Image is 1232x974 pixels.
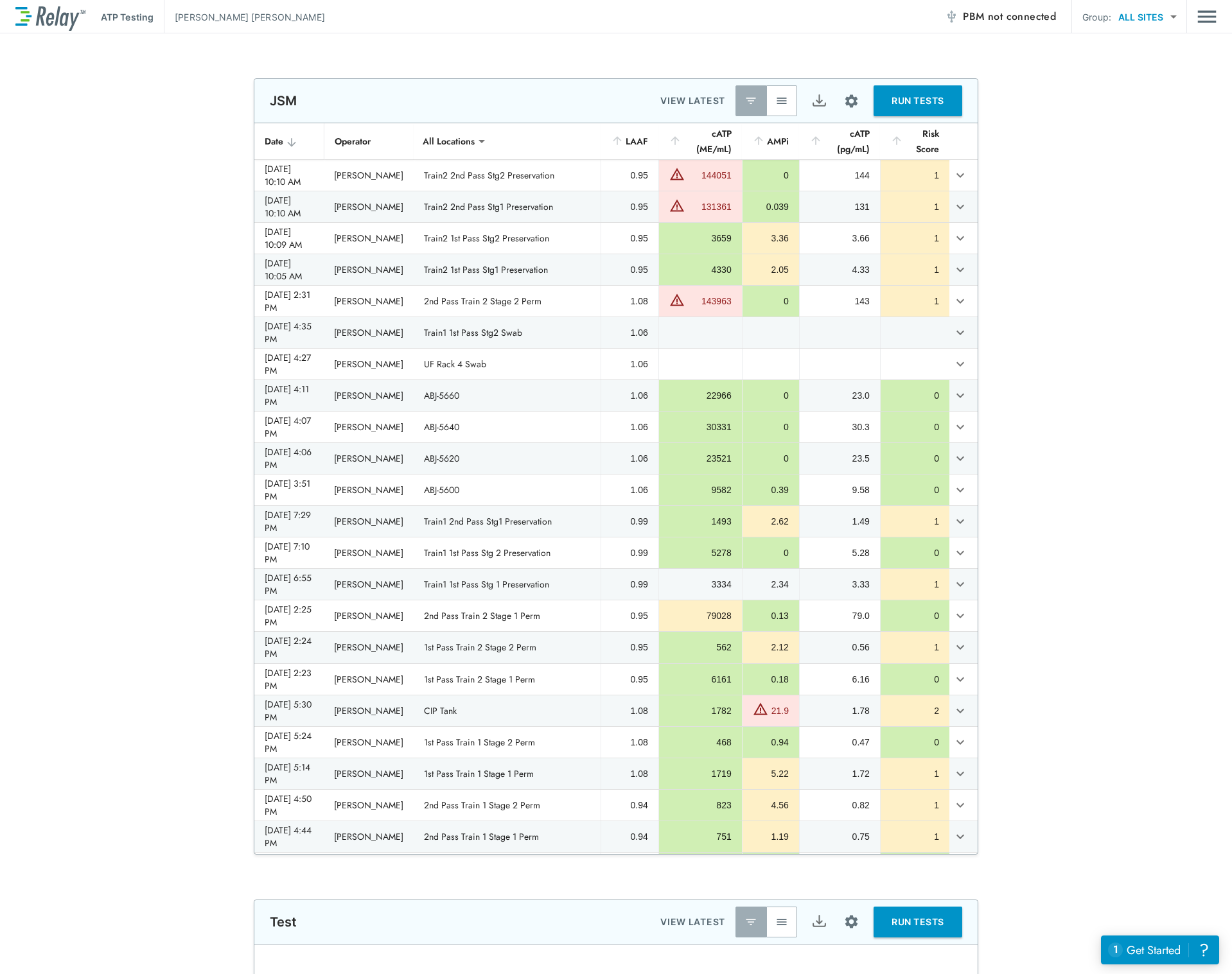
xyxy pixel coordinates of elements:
[874,907,962,937] button: RUN TESTS
[669,198,685,213] img: Warning
[810,232,870,245] div: 3.66
[335,134,403,149] div: Operator
[669,830,732,843] div: 751
[265,571,313,597] div: [DATE] 6:55 PM
[414,664,600,695] td: 1st Pass Train 2 Stage 1 Perm
[324,160,414,191] td: [PERSON_NAME]
[810,483,870,496] div: 9.58
[753,421,789,433] div: 0
[414,695,600,726] td: CIP Tank
[891,263,939,276] div: 1
[891,421,939,433] div: 0
[891,799,939,812] div: 1
[949,322,971,344] button: expand row
[949,605,971,627] button: expand row
[891,515,939,528] div: 1
[753,799,789,812] div: 4.56
[775,94,788,107] img: View All
[612,421,648,433] div: 1.06
[324,790,414,821] td: [PERSON_NAME]
[1197,4,1217,29] button: Main menu
[414,254,600,285] td: Train2 1st Pass Stg1 Preservation
[753,701,768,717] img: Warning
[753,609,789,622] div: 0.13
[265,351,313,377] div: [DATE] 4:27 PM
[949,700,971,722] button: expand row
[753,232,789,245] div: 3.36
[612,767,648,780] div: 1.08
[669,515,732,528] div: 1493
[612,704,648,717] div: 1.08
[753,295,789,308] div: 0
[810,389,870,402] div: 23.0
[949,259,971,281] button: expand row
[414,790,600,821] td: 2nd Pass Train 1 Stage 2 Perm
[988,9,1056,24] span: not connected
[810,799,870,812] div: 0.82
[949,731,971,753] button: expand row
[414,412,600,442] td: ABJ-5640
[414,128,484,154] div: All Locations
[810,421,870,433] div: 30.3
[612,515,648,528] div: 0.99
[265,194,313,220] div: [DATE] 10:10 AM
[1082,10,1111,24] p: Group:
[414,821,600,852] td: 2nd Pass Train 1 Stage 1 Perm
[612,169,648,182] div: 0.95
[963,8,1056,26] span: PBM
[891,169,939,182] div: 1
[265,634,313,660] div: [DATE] 2:24 PM
[949,826,971,848] button: expand row
[753,515,789,528] div: 2.62
[612,483,648,496] div: 1.06
[414,317,600,348] td: Train1 1st Pass Stg2 Swab
[669,546,732,559] div: 5278
[949,353,971,375] button: expand row
[324,758,414,789] td: [PERSON_NAME]
[810,546,870,559] div: 5.28
[752,134,789,149] div: AMPi
[744,916,757,928] img: Latest
[891,736,939,749] div: 0
[414,160,600,191] td: Train2 2nd Pass Stg2 Preservation
[612,358,648,370] div: 1.06
[891,609,939,622] div: 0
[949,416,971,438] button: expand row
[890,126,939,157] div: Risk Score
[612,263,648,276] div: 0.95
[775,916,788,928] img: View All
[810,673,870,686] div: 6.16
[414,474,600,505] td: ABJ-5600
[891,767,939,780] div: 1
[949,510,971,532] button: expand row
[891,200,939,213] div: 1
[324,695,414,726] td: [PERSON_NAME]
[771,704,789,717] div: 21.9
[612,326,648,339] div: 1.06
[612,578,648,591] div: 0.99
[810,609,870,622] div: 79.0
[270,914,297,930] p: Test
[612,546,648,559] div: 0.99
[810,641,870,654] div: 0.56
[810,578,870,591] div: 3.33
[612,736,648,749] div: 1.08
[669,609,732,622] div: 79028
[612,830,648,843] div: 0.94
[669,166,685,182] img: Warning
[324,632,414,663] td: [PERSON_NAME]
[265,477,313,503] div: [DATE] 3:51 PM
[949,448,971,469] button: expand row
[810,263,870,276] div: 4.33
[612,389,648,402] div: 1.06
[612,295,648,308] div: 1.08
[414,853,600,883] td: Upstream Water Injection Pumps
[949,196,971,218] button: expand row
[414,380,600,411] td: ABJ-5660
[324,821,414,852] td: [PERSON_NAME]
[949,164,971,186] button: expand row
[324,443,414,474] td: [PERSON_NAME]
[949,573,971,595] button: expand row
[669,126,732,157] div: cATP (ME/mL)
